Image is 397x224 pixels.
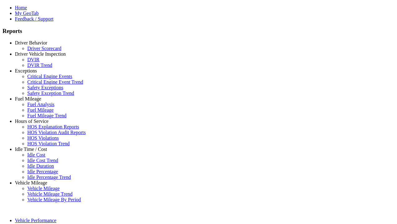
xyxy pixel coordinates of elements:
a: Idle Time / Cost [15,147,47,152]
a: Home [15,5,27,10]
a: My GeoTab [15,11,39,16]
a: Safety Exception Trend [27,91,74,96]
a: Vehicle Mileage [27,186,60,191]
h3: Reports [2,28,395,35]
a: Fuel Mileage [15,96,41,101]
a: Fuel Analysis [27,102,55,107]
a: Vehicle Performance [15,218,56,223]
a: Fuel Mileage [27,107,54,113]
a: HOS Violation Trend [27,141,70,146]
a: Vehicle Mileage By Period [27,197,81,202]
a: Hours of Service [15,119,48,124]
a: Driver Vehicle Inspection [15,51,66,57]
a: Safety Exceptions [27,85,63,90]
a: Exceptions [15,68,37,73]
a: Critical Engine Event Trend [27,79,83,85]
a: DVIR [27,57,39,62]
a: Vehicle Mileage [15,180,47,185]
a: Driver Scorecard [27,46,61,51]
a: HOS Violation Audit Reports [27,130,86,135]
a: Idle Percentage [27,169,58,174]
a: Fuel Mileage Trend [27,113,66,118]
a: Idle Cost Trend [27,158,58,163]
a: Idle Duration [27,163,54,169]
a: Driver Behavior [15,40,47,45]
a: Vehicle Mileage Trend [27,191,73,197]
a: HOS Violations [27,135,59,141]
a: Feedback / Support [15,16,53,21]
a: Idle Percentage Trend [27,175,71,180]
a: Critical Engine Events [27,74,72,79]
a: DVIR Trend [27,63,52,68]
a: HOS Explanation Reports [27,124,79,129]
a: Idle Cost [27,152,45,157]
